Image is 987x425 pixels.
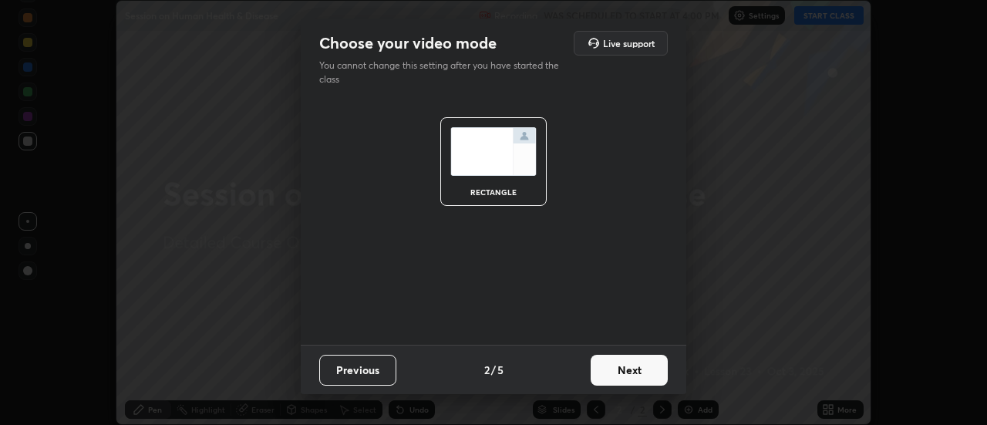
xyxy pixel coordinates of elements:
img: normalScreenIcon.ae25ed63.svg [450,127,537,176]
h4: / [491,362,496,378]
button: Previous [319,355,396,386]
h5: Live support [603,39,655,48]
h2: Choose your video mode [319,33,497,53]
div: rectangle [463,188,524,196]
h4: 5 [497,362,504,378]
button: Next [591,355,668,386]
h4: 2 [484,362,490,378]
p: You cannot change this setting after you have started the class [319,59,569,86]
